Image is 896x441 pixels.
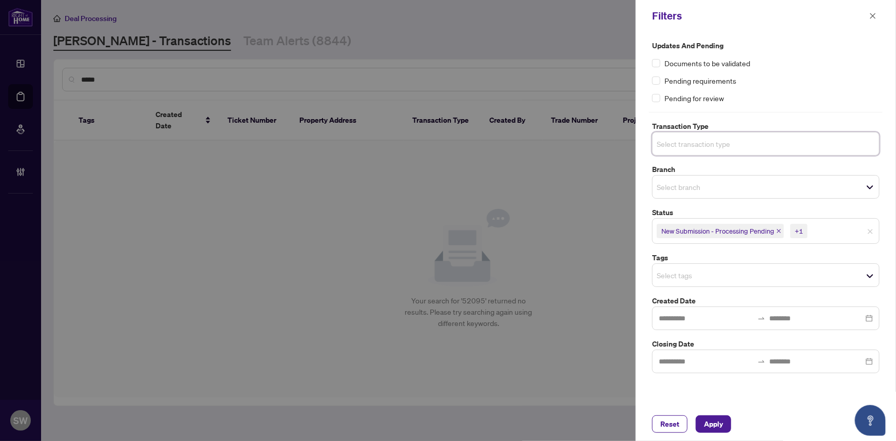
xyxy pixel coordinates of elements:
[652,121,880,132] label: Transaction Type
[652,338,880,350] label: Closing Date
[652,40,880,51] label: Updates and Pending
[664,92,724,104] span: Pending for review
[652,207,880,218] label: Status
[664,57,750,69] span: Documents to be validated
[795,226,803,236] div: +1
[652,295,880,306] label: Created Date
[704,416,723,432] span: Apply
[757,314,766,322] span: to
[652,252,880,263] label: Tags
[757,357,766,366] span: to
[652,415,688,433] button: Reset
[757,357,766,366] span: swap-right
[661,226,774,236] span: New Submission - Processing Pending
[776,228,781,234] span: close
[867,228,873,235] span: close
[664,75,736,86] span: Pending requirements
[660,416,679,432] span: Reset
[652,8,866,24] div: Filters
[757,314,766,322] span: swap-right
[657,224,784,238] span: New Submission - Processing Pending
[855,405,886,436] button: Open asap
[696,415,731,433] button: Apply
[652,164,880,175] label: Branch
[869,12,876,20] span: close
